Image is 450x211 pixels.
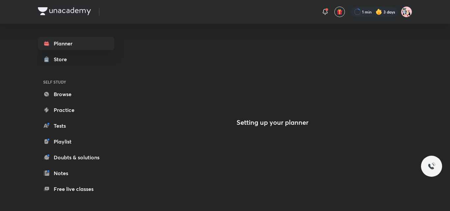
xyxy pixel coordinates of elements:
img: Company Logo [38,7,91,15]
img: streak [376,9,382,15]
a: Tests [38,119,114,132]
a: Doubts & solutions [38,151,114,164]
h6: SELF STUDY [38,76,114,88]
img: ttu [428,162,436,170]
div: Store [54,55,71,63]
a: Planner [38,37,114,50]
a: Playlist [38,135,114,148]
img: avatar [337,9,343,15]
a: Free live classes [38,182,114,196]
a: Practice [38,103,114,117]
a: Browse [38,88,114,101]
a: Company Logo [38,7,91,17]
a: Notes [38,167,114,180]
img: TANVI CHATURVEDI [401,6,412,17]
button: avatar [334,7,345,17]
h4: Setting up your planner [237,119,308,126]
a: Store [38,53,114,66]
